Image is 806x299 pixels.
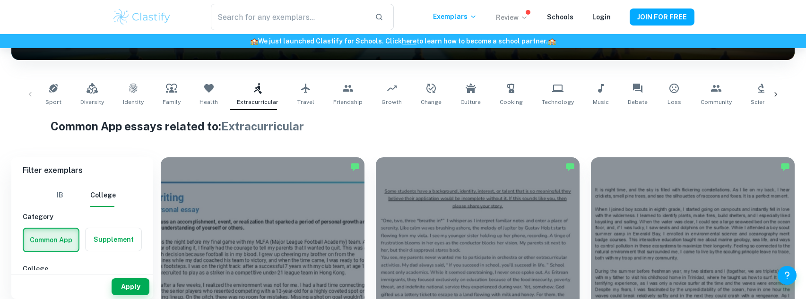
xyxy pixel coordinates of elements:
span: 🏫 [548,37,556,45]
button: IB [49,184,71,207]
h1: Common App essays related to: [51,118,755,135]
span: Culture [460,98,481,106]
img: Clastify logo [112,8,172,26]
span: Sport [45,98,61,106]
button: Common App [24,229,78,251]
span: Music [593,98,609,106]
span: Family [163,98,181,106]
button: Help and Feedback [778,266,797,285]
input: Search for any exemplars... [211,4,367,30]
span: Loss [667,98,681,106]
img: Marked [350,162,360,171]
span: Science [751,98,772,106]
span: Extracurricular [237,98,278,106]
span: Health [199,98,218,106]
span: Extracurricular [221,120,304,133]
button: Apply [112,278,149,295]
button: JOIN FOR FREE [630,9,694,26]
span: Cooking [500,98,523,106]
a: Schools [547,13,573,21]
span: Growth [381,98,402,106]
img: Marked [780,162,790,171]
span: Debate [628,98,648,106]
span: Travel [297,98,314,106]
div: Filter type choice [49,184,116,207]
span: Community [701,98,732,106]
button: Supplement [86,228,141,251]
span: Technology [542,98,574,106]
span: Diversity [80,98,104,106]
span: 🏫 [250,37,258,45]
p: Review [496,12,528,23]
span: Friendship [333,98,363,106]
p: Exemplars [433,11,477,22]
h6: Filter exemplars [11,157,153,184]
a: Login [592,13,611,21]
a: here [402,37,416,45]
h6: We just launched Clastify for Schools. Click to learn how to become a school partner. [2,36,804,46]
h6: Category [23,212,142,222]
span: Change [421,98,442,106]
span: Identity [123,98,144,106]
button: College [90,184,116,207]
h6: College [23,264,142,274]
img: Marked [565,162,575,171]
